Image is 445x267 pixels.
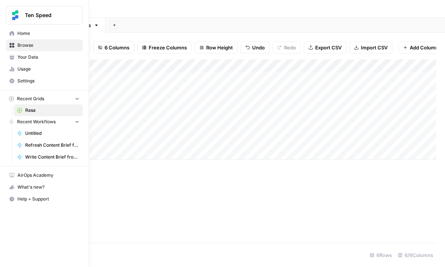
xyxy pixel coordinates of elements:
span: Recent Workflows [17,118,56,125]
button: Recent Workflows [6,116,83,127]
a: AirOps Academy [6,169,83,181]
a: Home [6,27,83,39]
span: Refresh Content Brief from Keyword [DEV] [25,142,79,149]
button: 6 Columns [93,42,134,53]
span: Recent Grids [17,95,44,102]
button: Import CSV [349,42,392,53]
a: Settings [6,75,83,87]
button: Export CSV [304,42,346,53]
span: 6 Columns [105,44,129,51]
span: AirOps Academy [17,172,79,179]
button: Add Column [398,42,443,53]
button: Workspace: Ten Speed [6,6,83,25]
img: Ten Speed Logo [9,9,22,22]
div: What's new? [6,182,82,193]
span: Home [17,30,79,37]
a: Untitled [14,127,83,139]
button: Freeze Columns [137,42,192,53]
span: Undo [252,44,265,51]
button: Recent Grids [6,93,83,104]
button: Undo [241,42,270,53]
span: Browse [17,42,79,49]
button: Redo [273,42,301,53]
a: Browse [6,39,83,51]
div: 6/6 Columns [395,249,436,261]
span: Export CSV [315,44,342,51]
button: What's new? [6,181,83,193]
span: Freeze Columns [149,44,187,51]
a: Usage [6,63,83,75]
a: Refresh Content Brief from Keyword [DEV] [14,139,83,151]
button: Row Height [195,42,238,53]
a: Rasa [14,104,83,116]
button: Help + Support [6,193,83,205]
div: 6 Rows [367,249,395,261]
span: Add Column [410,44,438,51]
span: Help + Support [17,196,79,202]
span: Ten Speed [25,12,70,19]
span: Row Height [206,44,233,51]
span: Write Content Brief from Keyword [DEV] [25,154,79,160]
span: Redo [284,44,296,51]
span: Rasa [25,107,79,114]
a: Your Data [6,51,83,63]
span: Import CSV [361,44,388,51]
span: Settings [17,78,79,84]
span: Untitled [25,130,79,137]
a: Write Content Brief from Keyword [DEV] [14,151,83,163]
span: Usage [17,66,79,72]
span: Your Data [17,54,79,61]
